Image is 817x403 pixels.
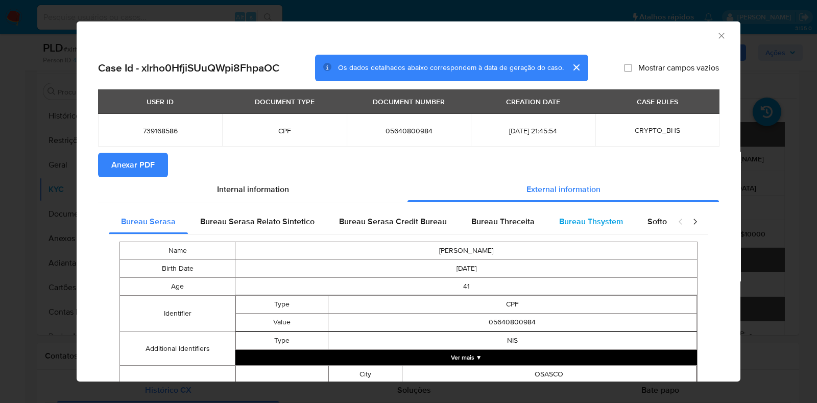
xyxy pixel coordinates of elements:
[77,21,740,382] div: closure-recommendation-modal
[120,260,235,278] td: Birth Date
[111,154,155,176] span: Anexar PDF
[716,31,726,40] button: Fechar a janela
[500,93,566,110] div: CREATION DATE
[98,61,279,75] h2: Case Id - xlrho0HfjiSUuQWpi8FhpaOC
[110,126,210,135] span: 739168586
[339,216,447,227] span: Bureau Serasa Credit Bureau
[109,209,667,234] div: Detailed external info
[631,93,684,110] div: CASE RULES
[367,93,451,110] div: DOCUMENT NUMBER
[98,177,719,202] div: Detailed info
[200,216,315,227] span: Bureau Serasa Relato Sintetico
[328,296,696,314] td: CPF
[236,314,328,331] td: Value
[120,296,235,332] td: Identifier
[402,366,696,384] td: OSASCO
[559,216,623,227] span: Bureau Thsystem
[624,64,632,72] input: Mostrar campos vazios
[121,216,176,227] span: Bureau Serasa
[249,93,321,110] div: DOCUMENT TYPE
[235,278,698,296] td: 41
[236,296,328,314] td: Type
[483,126,583,135] span: [DATE] 21:45:54
[98,153,168,177] button: Anexar PDF
[140,93,180,110] div: USER ID
[359,126,459,135] span: 05640800984
[120,278,235,296] td: Age
[638,63,719,73] span: Mostrar campos vazios
[235,350,697,365] button: Expand array
[635,125,680,135] span: CRYPTO_BHS
[236,332,328,350] td: Type
[120,242,235,260] td: Name
[471,216,535,227] span: Bureau Threceita
[647,216,671,227] span: Softon
[526,183,600,195] span: External information
[564,55,588,80] button: cerrar
[235,242,698,260] td: [PERSON_NAME]
[328,314,696,331] td: 05640800984
[338,63,564,73] span: Os dados detalhados abaixo correspondem à data de geração do caso.
[234,126,334,135] span: CPF
[235,260,698,278] td: [DATE]
[120,332,235,366] td: Additional Identifiers
[217,183,289,195] span: Internal information
[328,332,696,350] td: NIS
[328,366,402,384] td: City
